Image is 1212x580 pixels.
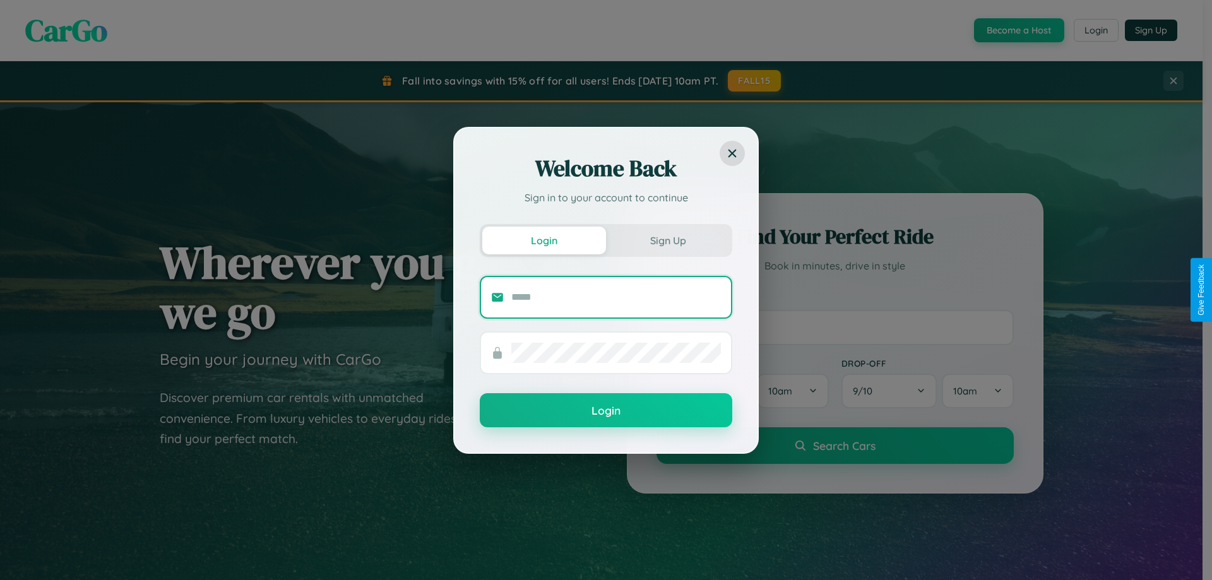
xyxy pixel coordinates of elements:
[482,227,606,254] button: Login
[606,227,730,254] button: Sign Up
[480,190,732,205] p: Sign in to your account to continue
[480,153,732,184] h2: Welcome Back
[1197,264,1206,316] div: Give Feedback
[480,393,732,427] button: Login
